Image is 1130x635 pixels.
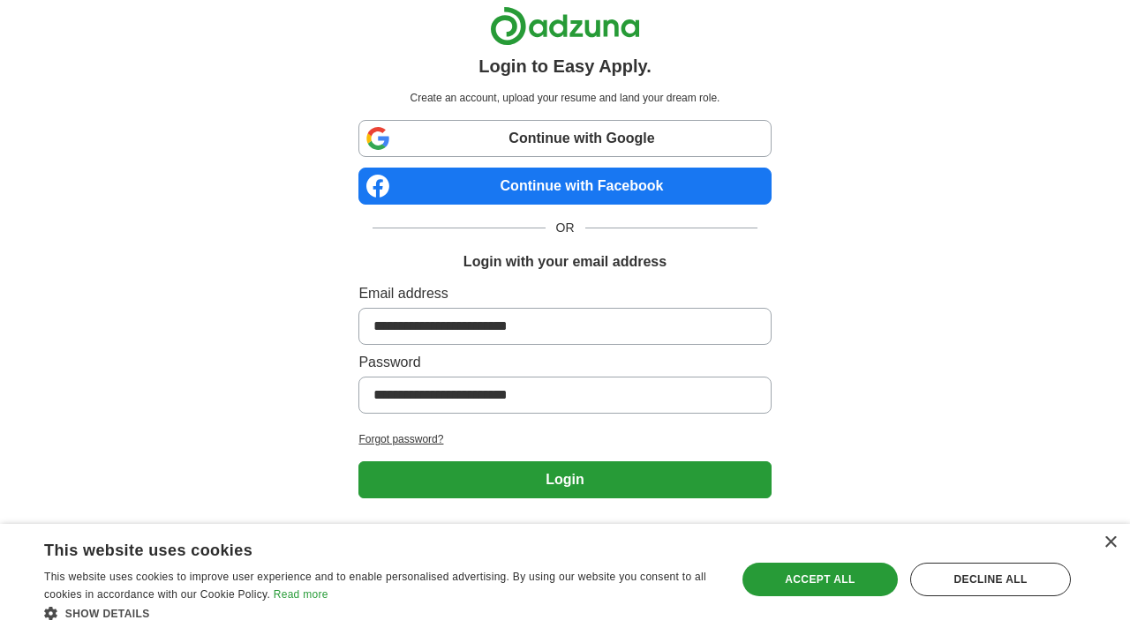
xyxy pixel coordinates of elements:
div: Accept all [742,563,898,596]
img: Adzuna logo [490,6,640,46]
label: Password [358,352,771,373]
span: This website uses cookies to improve user experience and to enable personalised advertising. By u... [44,571,706,601]
div: Decline all [910,563,1071,596]
p: Create an account, upload your resume and land your dream role. [362,90,767,106]
span: Show details [65,608,150,620]
label: Email address [358,283,771,304]
h1: Login to Easy Apply. [478,53,652,79]
a: Forgot password? [358,431,771,447]
a: Continue with Google [358,120,771,157]
div: Close [1104,536,1117,549]
a: Read more, opens a new window [274,588,328,601]
div: Show details [44,604,716,622]
h1: Login with your email address [463,251,667,273]
span: OR [546,219,585,237]
div: This website uses cookies [44,534,672,561]
button: Login [358,461,771,498]
a: Continue with Facebook [358,168,771,205]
